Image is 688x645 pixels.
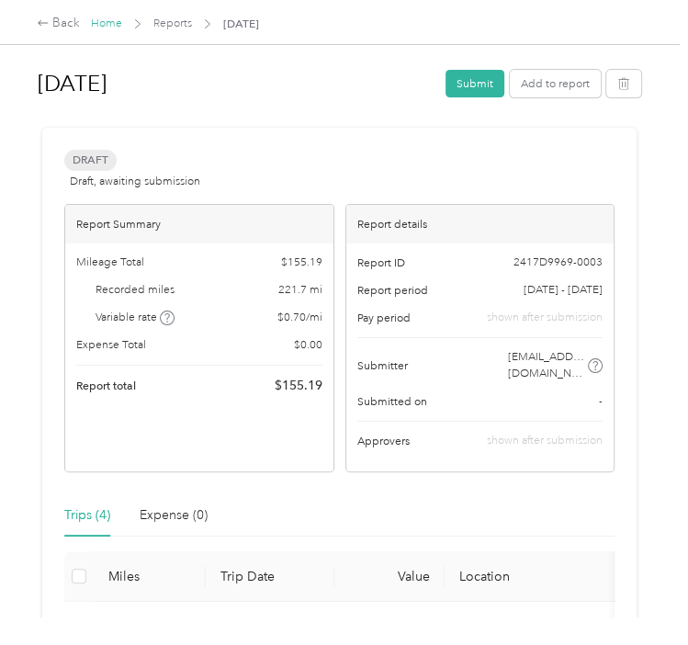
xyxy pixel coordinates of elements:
span: 221.7 mi [278,282,322,299]
div: Report Summary [65,205,333,243]
span: $ 0.00 [294,337,322,354]
span: Submitted on [357,393,427,410]
span: [EMAIL_ADDRESS][DOMAIN_NAME] [508,349,585,382]
th: Trip Date [206,551,334,602]
p: 12:30 pm [472,617,660,628]
button: Submit [446,70,504,97]
span: Draft, awaiting submission [70,174,200,190]
span: Recorded miles [96,282,175,299]
span: Draft [64,150,117,171]
span: Report ID [357,255,405,271]
div: Report details [346,205,615,243]
span: $ 155.19 [275,377,322,396]
a: Home [91,17,122,30]
span: Report period [357,282,428,299]
span: $ 0.70 / mi [277,310,322,326]
div: Back [37,14,80,33]
span: Pay period [357,310,411,326]
th: Location [445,551,674,602]
th: Value [334,551,445,602]
span: Submitter [357,357,408,374]
th: Miles [94,551,206,602]
span: Mileage Total [76,255,144,271]
span: Report total [76,378,136,394]
span: - [599,393,603,410]
a: Reports [153,17,192,30]
span: shown after submission [487,310,603,326]
h1: Sep 2025 [38,62,434,106]
span: 2417D9969-0003 [513,255,603,271]
button: Add to report [510,70,601,97]
span: $ 155.19 [281,255,322,271]
span: Approvers [357,433,410,449]
span: [DATE] [223,16,259,32]
span: Expense Total [76,337,146,354]
span: [DATE] - [DATE] [524,282,603,299]
div: Expense (0) [140,505,208,526]
div: Trips (4) [64,505,110,526]
iframe: Everlance-gr Chat Button Frame [585,542,688,645]
span: Variable rate [96,310,175,326]
span: shown after submission [487,434,603,447]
